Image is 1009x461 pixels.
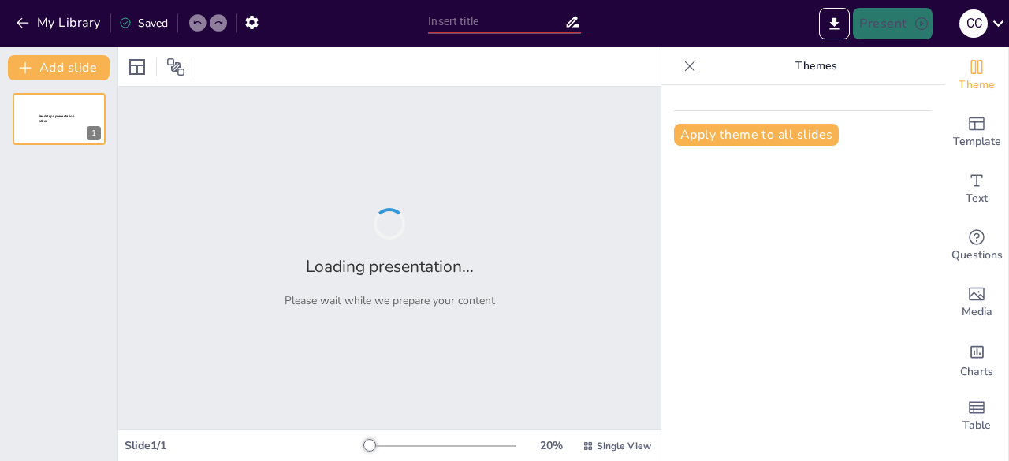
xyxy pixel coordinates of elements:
span: Position [166,58,185,76]
span: Charts [960,363,993,381]
button: Export to PowerPoint [819,8,850,39]
div: Add charts and graphs [945,331,1008,388]
h2: Loading presentation... [306,255,474,277]
p: Please wait while we prepare your content [285,293,495,308]
div: Saved [119,16,168,31]
div: Add a table [945,388,1008,444]
span: Table [962,417,991,434]
div: 20 % [532,438,570,453]
span: Template [953,133,1001,151]
div: Layout [125,54,150,80]
div: Change the overall theme [945,47,1008,104]
p: Themes [702,47,929,85]
span: Theme [959,76,995,94]
span: Questions [951,247,1003,264]
span: Media [962,303,992,321]
span: Text [966,190,988,207]
div: Add images, graphics, shapes or video [945,274,1008,331]
button: C C [959,8,988,39]
button: My Library [12,10,107,35]
button: Apply theme to all slides [674,124,839,146]
div: Get real-time input from your audience [945,217,1008,274]
button: Present [853,8,932,39]
div: 1 [87,126,101,140]
div: Add ready made slides [945,104,1008,161]
input: Insert title [428,10,564,33]
div: Add text boxes [945,161,1008,217]
div: 1 [13,93,106,145]
span: Sendsteps presentation editor [39,114,74,123]
span: Single View [597,440,651,452]
div: C C [959,9,988,38]
button: Add slide [8,55,110,80]
div: Slide 1 / 1 [125,438,365,453]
